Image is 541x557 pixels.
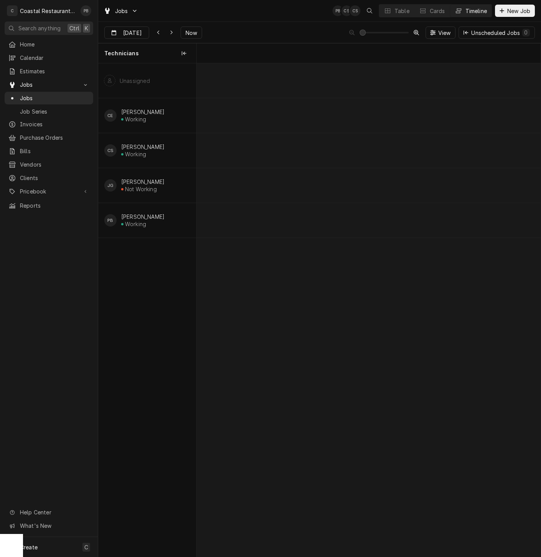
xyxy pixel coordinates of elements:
[121,179,164,185] div: [PERSON_NAME]
[363,5,376,17] button: Open search
[5,199,93,212] a: Reports
[20,107,89,116] span: Job Series
[100,5,141,17] a: Go to Jobs
[69,24,79,32] span: Ctrl
[350,5,360,16] div: Chris Sockriter's Avatar
[181,26,202,39] button: Now
[5,131,93,144] a: Purchase Orders
[7,5,18,16] div: C
[20,134,89,142] span: Purchase Orders
[18,24,61,32] span: Search anything
[84,543,88,551] span: C
[125,186,157,192] div: Not Working
[20,174,89,182] span: Clients
[430,7,445,15] div: Cards
[5,38,93,51] a: Home
[104,144,117,157] div: CS
[20,187,78,195] span: Pricebook
[104,179,117,192] div: JG
[85,24,88,32] span: K
[341,5,352,16] div: Chris Sockriter's Avatar
[332,5,343,16] div: PB
[437,29,452,37] span: View
[20,160,89,169] span: Vendors
[125,116,146,122] div: Working
[524,28,528,36] div: 0
[120,78,150,84] div: Unassigned
[495,5,535,17] button: New Job
[5,21,93,35] button: Search anythingCtrlK
[20,40,89,48] span: Home
[5,105,93,118] a: Job Series
[104,214,117,226] div: Phill Blush's Avatar
[98,43,196,63] div: Technicians column. SPACE for context menu
[81,5,91,16] div: PB
[5,519,93,532] a: Go to What's New
[5,506,93,519] a: Go to Help Center
[5,65,93,78] a: Estimates
[5,118,93,131] a: Invoices
[125,221,146,227] div: Working
[104,109,117,122] div: CE
[20,508,89,516] span: Help Center
[20,54,89,62] span: Calendar
[20,81,78,89] span: Jobs
[104,214,117,226] div: PB
[104,109,117,122] div: Carlos Espin's Avatar
[20,67,89,75] span: Estimates
[20,147,89,155] span: Bills
[5,185,93,198] a: Go to Pricebook
[121,109,164,115] div: [PERSON_NAME]
[5,172,93,184] a: Clients
[459,26,535,39] button: Unscheduled Jobs0
[350,5,360,16] div: CS
[125,151,146,157] div: Working
[5,92,93,104] a: Jobs
[332,5,343,16] div: Phill Blush's Avatar
[104,144,117,157] div: Chris Sockriter's Avatar
[121,144,164,150] div: [PERSON_NAME]
[104,179,117,192] div: James Gatton's Avatar
[20,544,38,550] span: Create
[5,145,93,157] a: Bills
[20,120,89,128] span: Invoices
[104,50,139,57] span: Technicians
[20,202,89,210] span: Reports
[121,213,164,220] div: [PERSON_NAME]
[5,158,93,171] a: Vendors
[20,94,89,102] span: Jobs
[98,63,196,557] div: left
[104,26,149,39] button: [DATE]
[20,7,76,15] div: Coastal Restaurant Repair
[341,5,352,16] div: CS
[5,78,93,91] a: Go to Jobs
[81,5,91,16] div: Phill Blush's Avatar
[506,7,532,15] span: New Job
[197,63,541,557] div: normal
[115,7,128,15] span: Jobs
[184,29,199,37] span: Now
[471,29,530,37] div: Unscheduled Jobs
[5,51,93,64] a: Calendar
[20,522,89,530] span: What's New
[465,7,487,15] div: Timeline
[395,7,409,15] div: Table
[426,26,456,39] button: View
